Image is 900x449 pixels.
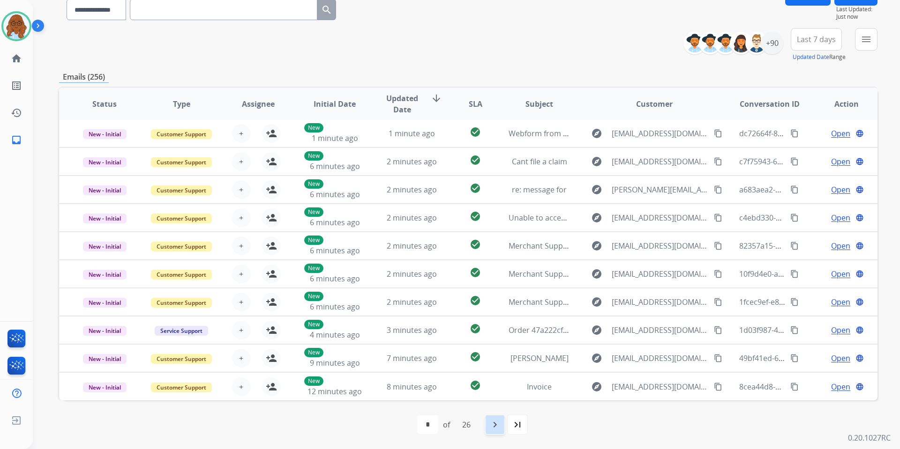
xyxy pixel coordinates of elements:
span: [PERSON_NAME][EMAIL_ADDRESS][DOMAIN_NAME] [612,184,708,195]
span: Last 7 days [797,37,836,41]
mat-icon: language [855,185,864,194]
img: avatar [3,13,30,39]
div: 26 [455,415,478,434]
div: of [443,419,450,430]
mat-icon: explore [591,240,602,251]
span: + [239,128,243,139]
button: + [232,124,251,143]
span: + [239,353,243,364]
mat-icon: person_add [266,156,277,167]
mat-icon: explore [591,156,602,167]
mat-icon: language [855,354,864,362]
span: 6 minutes ago [310,302,360,312]
button: + [232,180,251,199]
span: 1 minute ago [312,133,358,143]
span: Service Support [155,326,208,336]
p: New [304,151,323,161]
span: 1d03f987-4d7b-4dd4-b830-7058a90e6bf6 [739,325,883,335]
p: 0.20.1027RC [848,432,891,443]
mat-icon: person_add [266,296,277,308]
mat-icon: explore [591,296,602,308]
p: New [304,179,323,189]
mat-icon: content_copy [790,383,799,391]
mat-icon: explore [591,212,602,223]
span: New - Initial [83,213,127,223]
mat-icon: check_circle [470,323,481,334]
mat-icon: language [855,157,864,166]
mat-icon: explore [591,128,602,139]
mat-icon: language [855,326,864,334]
mat-icon: inbox [11,134,22,146]
mat-icon: check_circle [470,239,481,250]
mat-icon: content_copy [714,326,722,334]
th: Action [801,88,877,120]
span: 6 minutes ago [310,161,360,171]
span: Last Updated: [836,6,877,13]
mat-icon: content_copy [714,185,722,194]
span: 6 minutes ago [310,245,360,256]
span: Customer Support [151,185,212,195]
mat-icon: last_page [512,419,523,430]
span: [EMAIL_ADDRESS][DOMAIN_NAME] [612,268,708,280]
button: + [232,321,251,339]
mat-icon: explore [591,268,602,280]
mat-icon: check_circle [470,380,481,391]
span: Subject [525,98,553,110]
mat-icon: check_circle [470,267,481,278]
mat-icon: explore [591,381,602,392]
p: New [304,207,323,217]
mat-icon: explore [591,353,602,364]
p: New [304,292,323,301]
span: 2 minutes ago [387,241,437,251]
span: 6 minutes ago [310,217,360,228]
mat-icon: check_circle [470,211,481,222]
mat-icon: content_copy [790,354,799,362]
mat-icon: content_copy [714,157,722,166]
mat-icon: content_copy [790,298,799,306]
span: + [239,212,243,223]
mat-icon: content_copy [714,213,722,222]
span: Merchant Support #660086: How would you rate the support you received? [509,241,774,251]
span: Open [831,381,850,392]
mat-icon: arrow_downward [431,93,442,104]
span: Customer [636,98,673,110]
span: Customer Support [151,157,212,167]
span: Conversation ID [740,98,800,110]
mat-icon: language [855,129,864,138]
span: [EMAIL_ADDRESS][DOMAIN_NAME] [612,212,708,223]
span: Merchant Support #660085: How would you rate the support you received? [509,297,774,307]
mat-icon: search [321,4,332,15]
mat-icon: language [855,270,864,278]
span: + [239,268,243,280]
span: 10f9d4e0-af19-4226-9849-30e2a54590d4 [739,269,881,279]
p: New [304,236,323,245]
mat-icon: home [11,53,22,64]
mat-icon: language [855,242,864,250]
span: [EMAIL_ADDRESS][DOMAIN_NAME] [612,324,708,336]
span: 2 minutes ago [387,297,437,307]
span: [EMAIL_ADDRESS][DOMAIN_NAME] [612,353,708,364]
span: New - Initial [83,326,127,336]
span: + [239,381,243,392]
span: [PERSON_NAME] [510,353,569,363]
span: Open [831,156,850,167]
span: New - Initial [83,383,127,392]
mat-icon: content_copy [714,298,722,306]
mat-icon: content_copy [714,354,722,362]
mat-icon: content_copy [790,129,799,138]
span: New - Initial [83,185,127,195]
span: Customer Support [151,354,212,364]
span: a683aea2-1d22-4157-83dc-6a3009d55abc [739,184,885,195]
mat-icon: navigate_next [489,419,501,430]
span: Range [793,53,846,61]
span: Customer Support [151,298,212,308]
span: 1 minute ago [389,128,435,139]
span: Unable to access website per instructions provided [509,213,690,223]
mat-icon: check_circle [470,126,481,138]
p: New [304,123,323,132]
mat-icon: content_copy [714,270,722,278]
span: Open [831,353,850,364]
button: + [232,377,251,396]
mat-icon: check_circle [470,351,481,362]
span: Assignee [242,98,275,110]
